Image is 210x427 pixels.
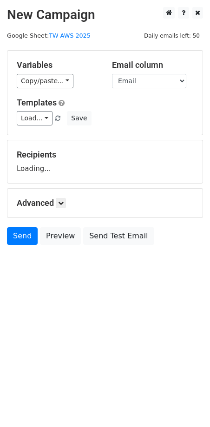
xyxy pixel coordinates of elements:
[17,150,193,174] div: Loading...
[141,32,203,39] a: Daily emails left: 50
[141,31,203,41] span: Daily emails left: 50
[7,7,203,23] h2: New Campaign
[17,60,98,70] h5: Variables
[17,150,193,160] h5: Recipients
[7,32,91,39] small: Google Sheet:
[17,74,73,88] a: Copy/paste...
[17,198,193,208] h5: Advanced
[112,60,193,70] h5: Email column
[7,227,38,245] a: Send
[17,111,52,125] a: Load...
[49,32,91,39] a: TW AWS 2025
[83,227,154,245] a: Send Test Email
[17,98,57,107] a: Templates
[40,227,81,245] a: Preview
[67,111,91,125] button: Save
